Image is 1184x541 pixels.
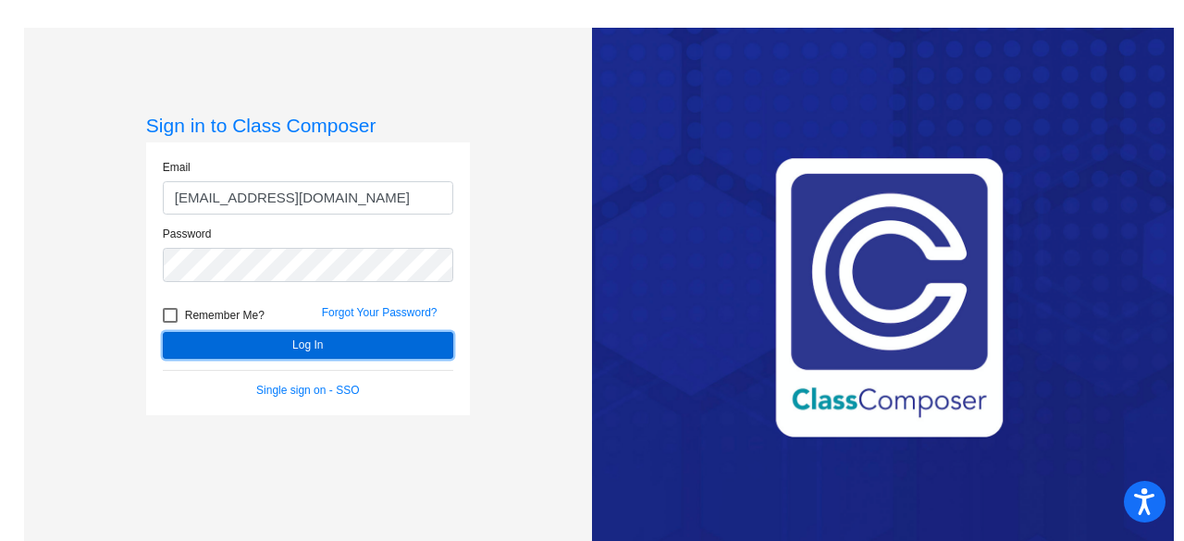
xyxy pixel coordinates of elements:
button: Log In [163,332,453,359]
span: Remember Me? [185,304,265,326]
label: Email [163,159,191,176]
label: Password [163,226,212,242]
a: Single sign on - SSO [256,384,359,397]
a: Forgot Your Password? [322,306,438,319]
h3: Sign in to Class Composer [146,114,470,137]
